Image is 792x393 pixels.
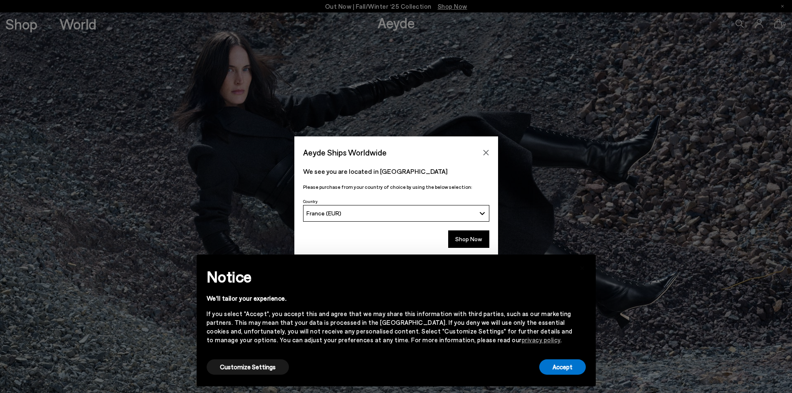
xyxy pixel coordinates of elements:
p: Please purchase from your country of choice by using the below selection: [303,183,489,191]
button: Close this notice [572,257,592,277]
div: If you select "Accept", you accept this and agree that we may share this information with third p... [207,309,572,344]
button: Accept [539,359,586,375]
button: Customize Settings [207,359,289,375]
h2: Notice [207,266,572,287]
a: privacy policy [522,336,560,344]
button: Close [480,146,492,159]
span: France (EUR) [306,210,341,217]
span: Country [303,199,318,204]
span: Aeyde Ships Worldwide [303,145,387,160]
button: Shop Now [448,230,489,248]
span: × [580,261,585,273]
div: We'll tailor your experience. [207,294,572,303]
p: We see you are located in [GEOGRAPHIC_DATA] [303,166,489,176]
